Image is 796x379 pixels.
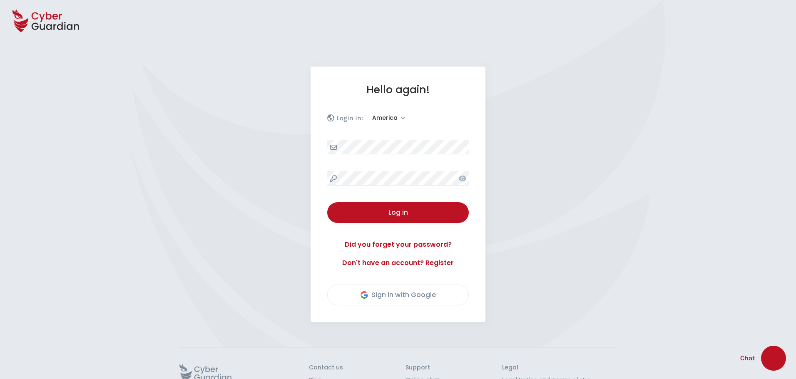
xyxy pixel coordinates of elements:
h3: Legal [502,364,617,372]
div: Sign in with Google [361,290,436,300]
button: Log in [327,202,469,223]
h3: Support [405,364,440,372]
a: Did you forget your password? [327,240,469,250]
h3: Contact us [309,364,343,372]
div: Log in [333,208,463,218]
button: Sign in with Google [327,285,469,305]
h1: Hello again! [327,83,469,96]
p: Login in: [336,114,363,122]
span: Chat [740,353,755,363]
a: Don't have an account? Register [327,258,469,268]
